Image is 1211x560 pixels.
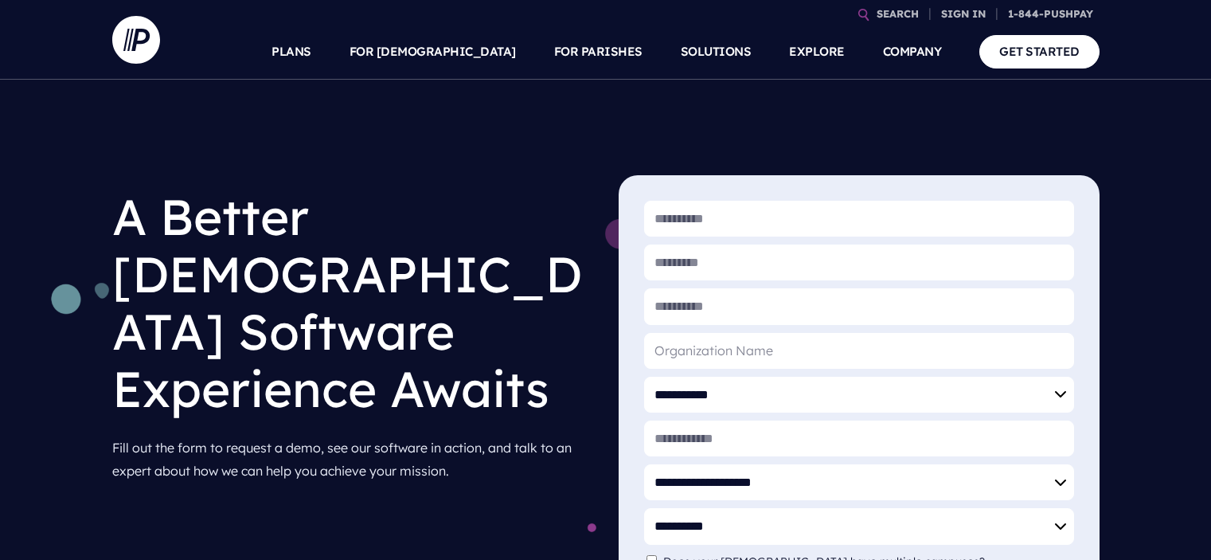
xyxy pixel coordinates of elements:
a: SOLUTIONS [681,24,752,80]
a: FOR [DEMOGRAPHIC_DATA] [350,24,516,80]
p: Fill out the form to request a demo, see our software in action, and talk to an expert about how ... [112,430,593,489]
a: COMPANY [883,24,942,80]
h1: A Better [DEMOGRAPHIC_DATA] Software Experience Awaits [112,175,593,430]
a: PLANS [271,24,311,80]
a: GET STARTED [979,35,1100,68]
a: EXPLORE [789,24,845,80]
a: FOR PARISHES [554,24,643,80]
input: Organization Name [644,333,1074,369]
